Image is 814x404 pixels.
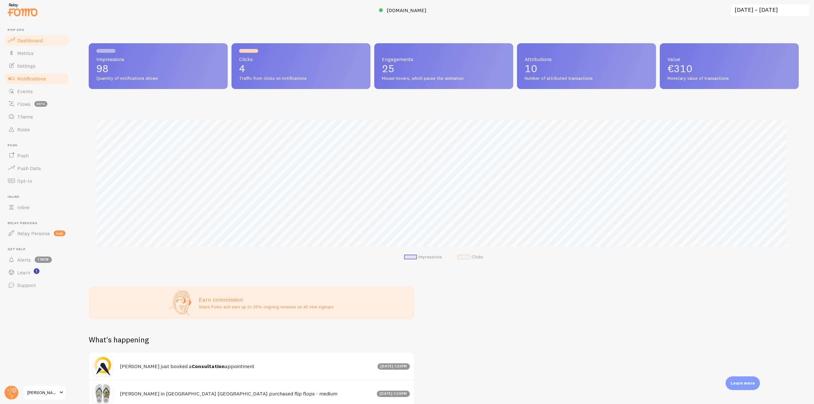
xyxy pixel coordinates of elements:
[8,247,69,251] span: Get Help
[457,254,483,260] li: Clicks
[17,63,36,69] span: Settings
[667,57,791,62] span: Value
[404,254,442,260] li: Impressions
[525,76,648,81] span: Number of attributed transactions
[89,335,149,345] h2: What's happening
[35,257,52,263] span: 1 new
[239,57,363,62] span: Clicks
[4,47,69,59] a: Metrics
[17,269,30,276] span: Learn
[17,50,34,56] span: Metrics
[17,152,29,159] span: Push
[4,175,69,187] a: Opt-In
[96,76,220,81] span: Quantity of notifications shown
[27,389,58,396] span: [PERSON_NAME]-test-store
[96,64,220,74] p: 98
[192,363,225,369] strong: Consultation
[4,266,69,279] a: Learn
[8,221,69,225] span: Relay Persona
[667,76,791,81] span: Monetary value of transactions
[4,123,69,136] a: Rules
[17,88,33,94] span: Events
[17,101,31,107] span: Flows
[239,76,363,81] span: Traffic from clicks on notifications
[8,195,69,199] span: Inline
[726,376,760,390] div: Learn more
[199,296,334,303] h3: Earn commission
[17,230,50,236] span: Relay Persona
[4,110,69,123] a: Theme
[8,28,69,32] span: Pop-ups
[4,34,69,47] a: Dashboard
[377,391,410,397] div: [DATE] 1:20pm
[8,143,69,147] span: Push
[239,64,363,74] p: 4
[54,230,66,236] span: new
[120,390,373,397] h4: [PERSON_NAME] in [GEOGRAPHIC_DATA] [GEOGRAPHIC_DATA] purchased flip flops - medium
[34,101,47,107] span: beta
[4,85,69,98] a: Events
[4,59,69,72] a: Settings
[17,178,32,184] span: Opt-In
[17,113,33,120] span: Theme
[382,64,506,74] p: 25
[731,380,755,386] p: Learn more
[17,75,46,82] span: Notifications
[17,165,41,171] span: Push Data
[525,64,648,74] p: 10
[7,2,38,18] img: fomo-relay-logo-orange.svg
[4,279,69,291] a: Support
[382,76,506,81] span: Mouse hovers, which pause the animation
[382,57,506,62] span: Engagements
[4,72,69,85] a: Notifications
[667,62,693,75] span: €310
[377,363,410,370] div: [DATE] 1:33pm
[4,227,69,240] a: Relay Persona new
[4,149,69,162] a: Push
[4,162,69,175] a: Push Data
[17,282,36,288] span: Support
[4,253,69,266] a: Alerts 1 new
[17,204,30,210] span: Inline
[4,201,69,214] a: Inline
[4,98,69,110] a: Flows beta
[17,126,30,133] span: Rules
[525,57,648,62] span: Attributions
[96,57,220,62] span: Impressions
[120,363,374,370] h4: [PERSON_NAME] just booked a appointment
[17,37,43,44] span: Dashboard
[34,268,39,274] svg: <p>Watch New Feature Tutorials!</p>
[17,257,31,263] span: Alerts
[23,385,66,400] a: [PERSON_NAME]-test-store
[199,304,334,310] p: Share Fomo and earn up to 25% ongoing revenue on all new signups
